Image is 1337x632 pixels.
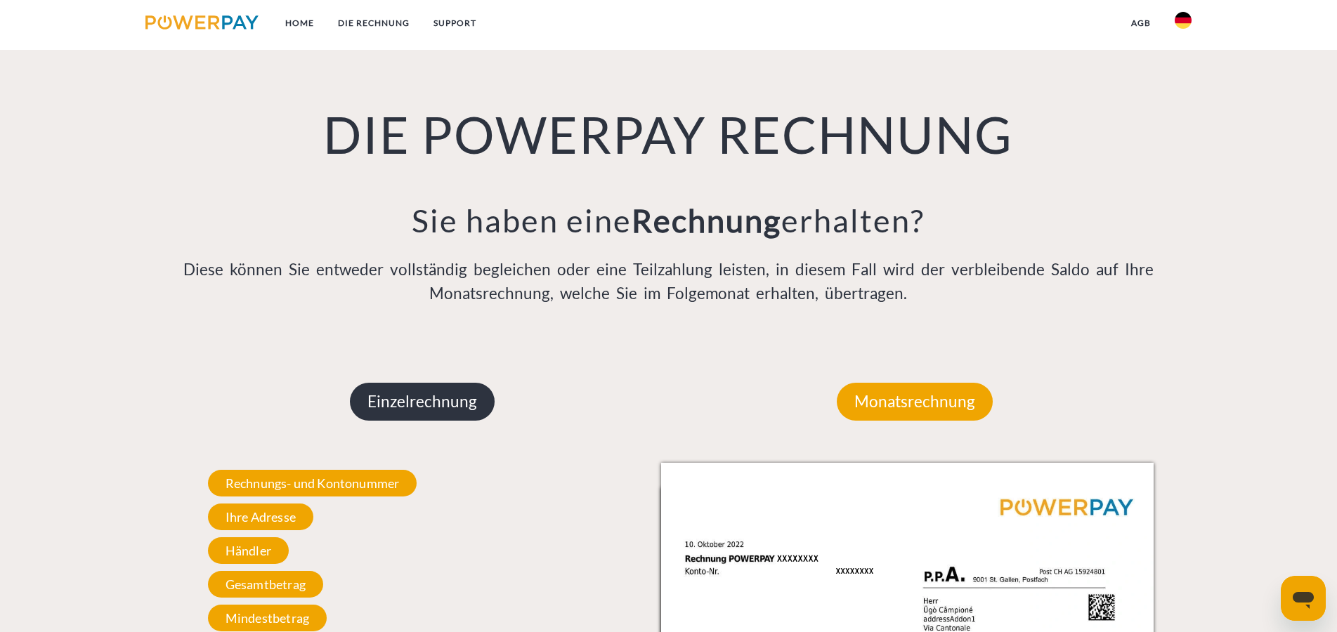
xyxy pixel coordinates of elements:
iframe: Schaltfläche zum Öffnen des Messaging-Fensters [1281,576,1326,621]
a: agb [1119,11,1163,36]
h1: DIE POWERPAY RECHNUNG [176,103,1161,166]
a: Home [273,11,326,36]
span: Ihre Adresse [208,503,313,530]
span: Händler [208,537,289,564]
span: Rechnungs- und Kontonummer [208,470,417,496]
a: SUPPORT [422,11,488,36]
p: Diese können Sie entweder vollständig begleichen oder eine Teilzahlung leisten, in diesem Fall wi... [176,258,1161,305]
a: DIE RECHNUNG [326,11,422,36]
b: Rechnung [632,202,781,239]
h3: Sie haben eine erhalten? [176,201,1161,240]
span: Mindestbetrag [208,605,327,631]
p: Monatsrechnung [837,383,993,421]
img: logo-powerpay.svg [145,15,259,29]
img: de [1175,12,1192,29]
p: Einzelrechnung [350,383,495,421]
span: Gesamtbetrag [208,571,323,598]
